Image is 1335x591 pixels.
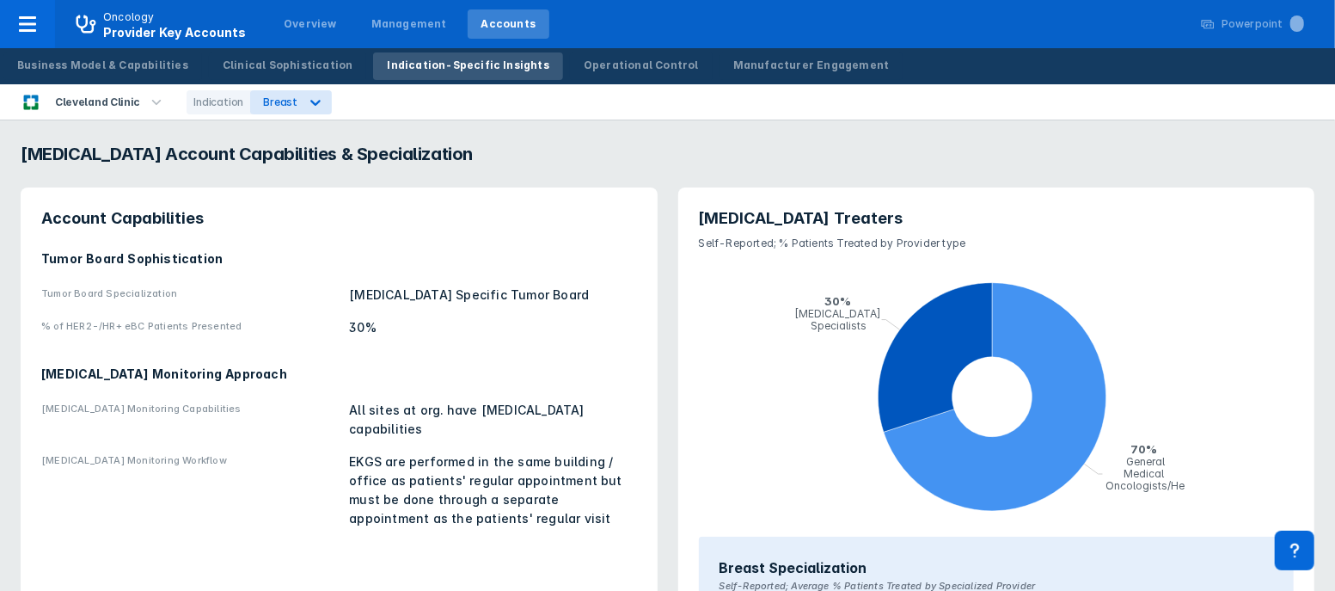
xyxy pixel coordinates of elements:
[358,9,461,39] a: Management
[41,365,637,384] div: [MEDICAL_DATA] Monitoring Approach
[720,557,867,578] span: Breast Specialization
[48,90,147,114] div: Cleveland Clinic
[1131,442,1158,456] tspan: 70%
[1126,455,1166,468] tspan: General
[41,318,339,337] div: % of HER2-/HR+ eBC Patients Presented
[699,208,1295,229] h3: [MEDICAL_DATA] Treaters
[103,9,155,25] p: Oncology
[349,318,636,337] div: 30%
[699,229,1295,251] p: Self-Reported; % Patients Treated by Provider type
[1124,467,1166,480] tspan: Medical
[41,208,637,229] h3: Account Capabilities
[468,9,550,39] a: Accounts
[187,90,250,114] div: Indication
[481,16,536,32] div: Accounts
[570,52,713,80] a: Operational Control
[811,319,867,332] tspan: Specialists
[41,401,339,439] div: [MEDICAL_DATA] Monitoring Capabilities
[1106,480,1185,493] tspan: Oncologists/He
[17,58,188,73] div: Business Model & Capabilities
[699,262,1295,537] g: pie chart , with 2 points. Min value is 0.3, max value is 0.7.
[270,9,351,39] a: Overview
[209,52,367,80] a: Clinical Sophistication
[1222,16,1304,32] div: Powerpoint
[21,92,41,113] img: cleveland-clinic
[41,452,339,528] div: [MEDICAL_DATA] Monitoring Workflow
[584,58,699,73] div: Operational Control
[1275,531,1314,570] div: Contact Support
[349,286,636,305] div: [MEDICAL_DATA] Specific Tumor Board
[284,16,337,32] div: Overview
[349,401,636,439] div: All sites at org. have [MEDICAL_DATA] capabilities
[733,58,890,73] div: Manufacturer Engagement
[223,58,353,73] div: Clinical Sophistication
[41,249,637,268] div: Tumor Board Sophistication
[263,95,297,108] div: Breast
[21,141,1314,167] h3: [MEDICAL_DATA] Account Capabilities & Specialization
[371,16,447,32] div: Management
[824,294,850,308] tspan: 30%
[103,25,246,40] span: Provider Key Accounts
[3,52,202,80] a: Business Model & Capabilities
[720,52,903,80] a: Manufacturer Engagement
[41,286,339,305] div: Tumor Board Specialization
[387,58,549,73] div: Indication-Specific Insights
[373,52,563,80] a: Indication-Specific Insights
[349,452,636,528] div: EKGS are performed in the same building / office as patients' regular appointment but must be don...
[793,307,880,320] tspan: [MEDICAL_DATA]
